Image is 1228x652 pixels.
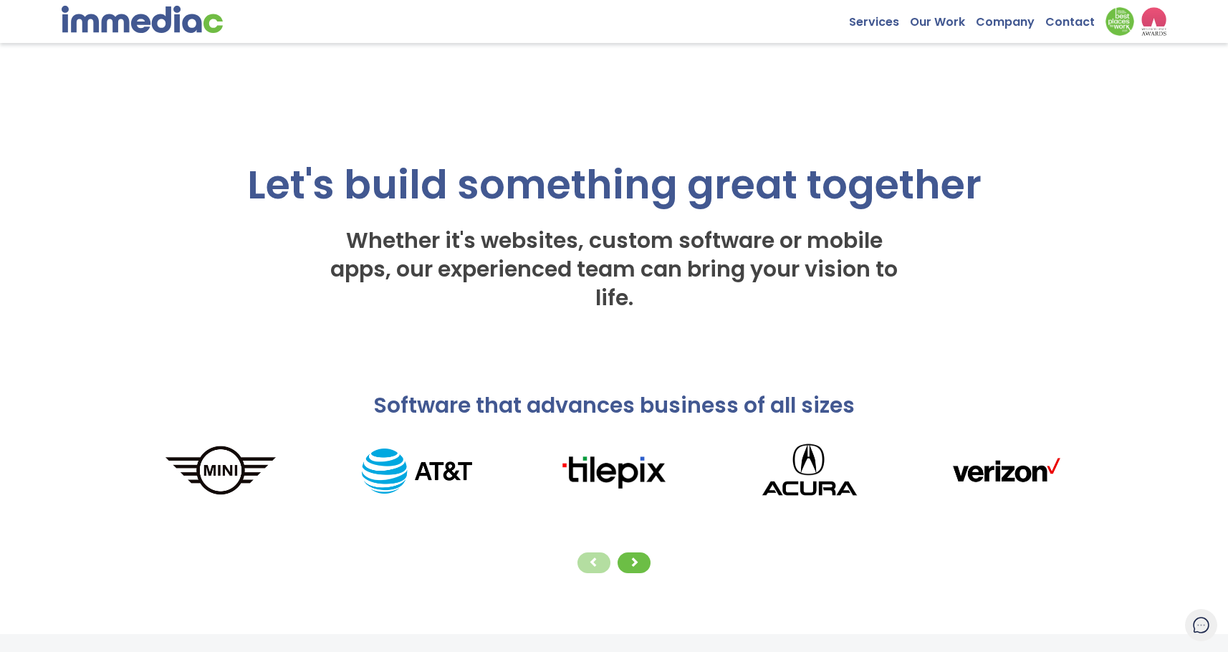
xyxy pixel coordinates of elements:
[1045,7,1105,29] a: Contact
[849,7,910,29] a: Services
[711,434,908,508] img: Acura_logo.png
[1105,7,1134,36] img: Down
[373,390,855,421] span: Software that advances business of all sizes
[910,7,976,29] a: Our Work
[908,451,1104,491] img: verizonLogo.png
[330,225,898,313] span: Whether it's websites, custom software or mobile apps, our experienced team can bring your vision...
[976,7,1045,29] a: Company
[123,444,319,499] img: MINI_logo.png
[1141,7,1166,36] img: logo2_wea_nobg.webp
[319,449,515,494] img: AT%26T_logo.png
[247,157,982,212] span: Let's build something great together
[515,451,711,491] img: tilepixLogo.png
[62,6,223,33] img: immediac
